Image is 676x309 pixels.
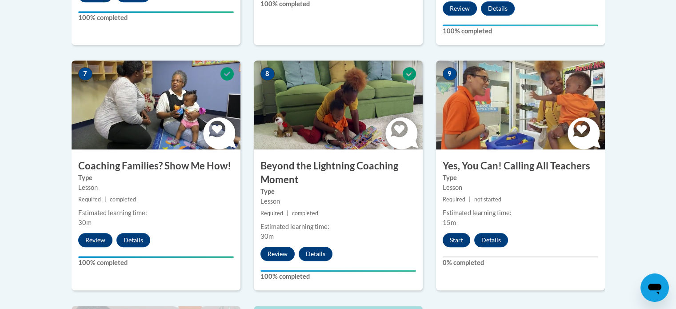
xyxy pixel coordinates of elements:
span: not started [474,196,501,203]
span: 7 [78,67,92,80]
button: Details [481,1,515,16]
div: Estimated learning time: [443,208,598,218]
span: 8 [260,67,275,80]
div: Estimated learning time: [78,208,234,218]
button: Start [443,233,470,247]
label: Type [78,173,234,183]
span: | [287,210,288,217]
button: Review [78,233,112,247]
button: Details [474,233,508,247]
div: Your progress [78,11,234,13]
img: Course Image [436,60,605,149]
label: 0% completed [443,258,598,268]
h3: Beyond the Lightning Coaching Moment [254,159,423,187]
span: Required [260,210,283,217]
label: 100% completed [78,13,234,23]
label: 100% completed [443,26,598,36]
iframe: Button to launch messaging window [640,273,669,302]
button: Details [299,247,332,261]
label: 100% completed [78,258,234,268]
span: completed [292,210,318,217]
img: Course Image [72,60,240,149]
span: | [104,196,106,203]
button: Details [116,233,150,247]
span: 30m [78,219,92,226]
span: completed [110,196,136,203]
span: 15m [443,219,456,226]
button: Review [443,1,477,16]
span: | [469,196,471,203]
span: Required [443,196,465,203]
button: Review [260,247,295,261]
span: 30m [260,233,274,240]
span: 9 [443,67,457,80]
label: Type [260,187,416,197]
h3: Yes, You Can! Calling All Teachers [436,159,605,173]
h3: Coaching Families? Show Me How! [72,159,240,173]
div: Lesson [78,183,234,193]
label: Type [443,173,598,183]
div: Lesson [443,183,598,193]
div: Your progress [260,270,416,272]
span: Required [78,196,101,203]
div: Your progress [443,24,598,26]
div: Your progress [78,256,234,258]
label: 100% completed [260,272,416,281]
div: Lesson [260,197,416,206]
div: Estimated learning time: [260,222,416,232]
img: Course Image [254,60,423,149]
